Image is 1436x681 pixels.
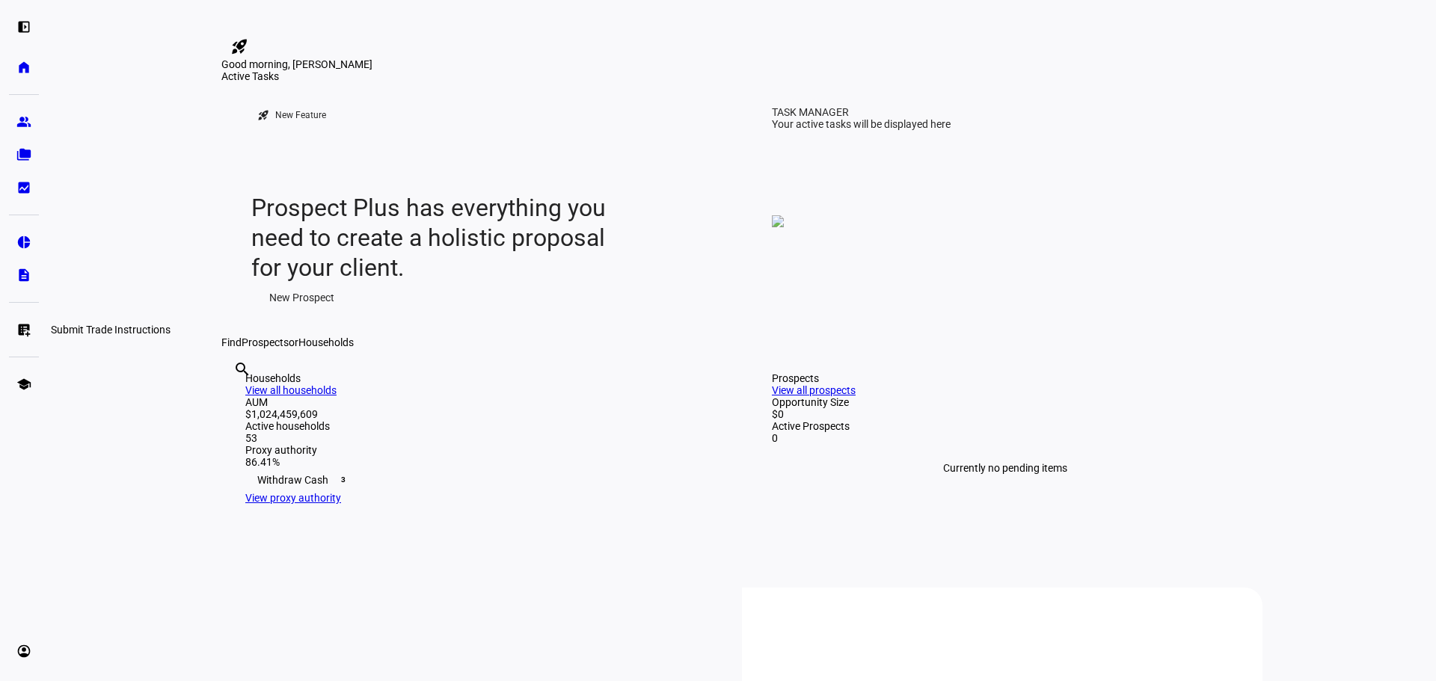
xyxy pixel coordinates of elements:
[772,432,1239,444] div: 0
[16,644,31,659] eth-mat-symbol: account_circle
[245,456,712,468] div: 86.41%
[9,52,39,82] a: home
[242,336,289,348] span: Prospects
[16,377,31,392] eth-mat-symbol: school
[233,360,251,378] mat-icon: search
[16,114,31,129] eth-mat-symbol: group
[245,420,712,432] div: Active households
[337,474,349,486] span: 3
[772,384,856,396] a: View all prospects
[16,19,31,34] eth-mat-symbol: left_panel_open
[16,60,31,75] eth-mat-symbol: home
[221,70,1262,82] div: Active Tasks
[245,396,712,408] div: AUM
[9,173,39,203] a: bid_landscape
[45,321,177,339] div: Submit Trade Instructions
[245,444,712,456] div: Proxy authority
[9,227,39,257] a: pie_chart
[16,180,31,195] eth-mat-symbol: bid_landscape
[16,147,31,162] eth-mat-symbol: folder_copy
[245,408,712,420] div: $1,024,459,609
[298,336,354,348] span: Households
[233,380,236,398] input: Enter name of prospect or household
[275,109,326,121] div: New Feature
[772,420,1239,432] div: Active Prospects
[221,58,1262,70] div: Good morning, [PERSON_NAME]
[16,235,31,250] eth-mat-symbol: pie_chart
[772,372,1239,384] div: Prospects
[245,492,341,504] a: View proxy authority
[251,193,620,283] div: Prospect Plus has everything you need to create a holistic proposal for your client.
[245,384,337,396] a: View all households
[221,336,1262,348] div: Find or
[772,408,1239,420] div: $0
[772,215,784,227] img: empty-tasks.png
[772,396,1239,408] div: Opportunity Size
[772,444,1239,492] div: Currently no pending items
[772,118,951,130] div: Your active tasks will be displayed here
[269,283,334,312] span: New Prospect
[251,283,352,312] button: New Prospect
[245,372,712,384] div: Households
[9,140,39,170] a: folder_copy
[9,260,39,290] a: description
[230,37,248,55] mat-icon: rocket_launch
[245,432,712,444] div: 53
[9,107,39,137] a: group
[16,268,31,283] eth-mat-symbol: description
[772,106,849,118] div: TASK MANAGER
[257,109,269,121] mat-icon: rocket_launch
[245,468,712,492] div: Withdraw Cash
[16,322,31,337] eth-mat-symbol: list_alt_add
